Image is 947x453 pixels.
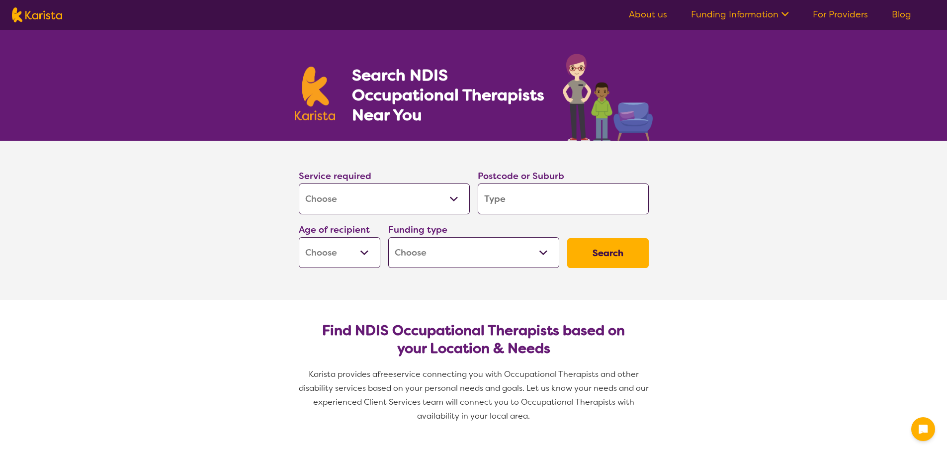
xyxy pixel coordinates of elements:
[563,54,653,141] img: occupational-therapy
[478,170,564,182] label: Postcode or Suburb
[629,8,667,20] a: About us
[299,369,651,421] span: service connecting you with Occupational Therapists and other disability services based on your p...
[567,238,649,268] button: Search
[299,224,370,236] label: Age of recipient
[388,224,447,236] label: Funding type
[299,170,371,182] label: Service required
[478,183,649,214] input: Type
[295,67,336,120] img: Karista logo
[12,7,62,22] img: Karista logo
[352,65,545,125] h1: Search NDIS Occupational Therapists Near You
[691,8,789,20] a: Funding Information
[813,8,868,20] a: For Providers
[309,369,377,379] span: Karista provides a
[377,369,393,379] span: free
[892,8,911,20] a: Blog
[307,322,641,358] h2: Find NDIS Occupational Therapists based on your Location & Needs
